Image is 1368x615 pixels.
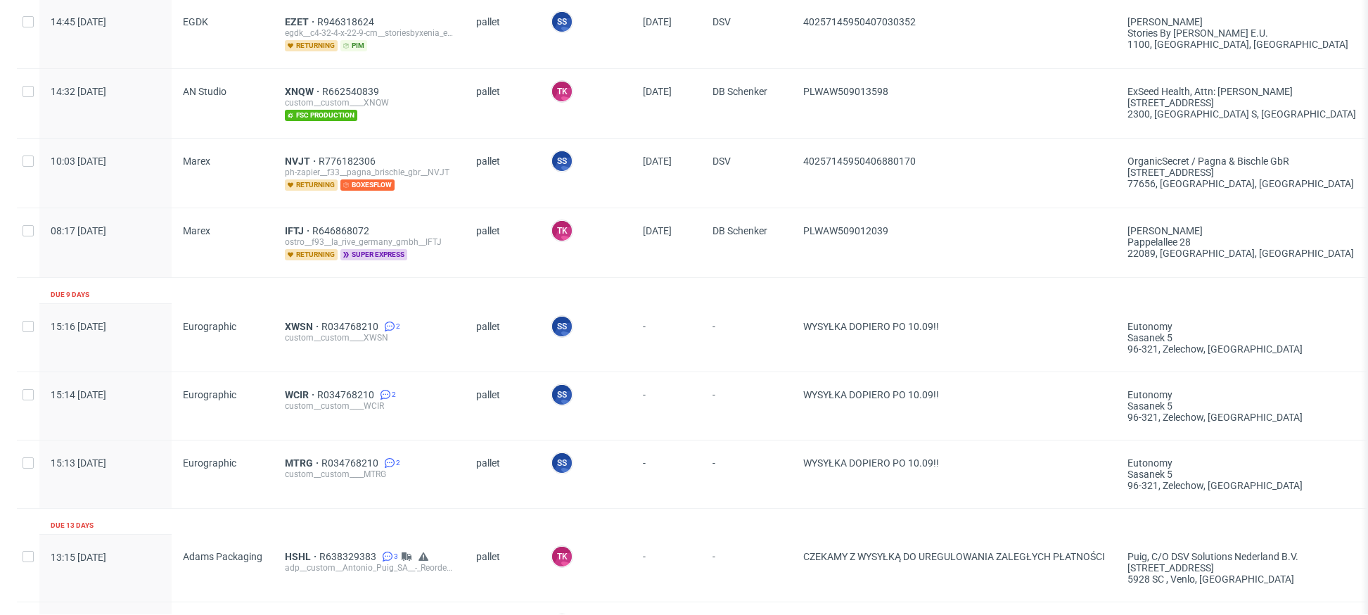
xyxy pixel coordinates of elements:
span: 14:32 [DATE] [51,86,106,97]
span: WYSYŁKA DOPIERO PO 10.09!! [803,457,939,469]
span: Adams Packaging [183,551,262,562]
span: 2 [396,457,400,469]
div: custom__custom____XNQW [285,97,454,108]
figcaption: TK [552,547,572,566]
span: [DATE] [643,16,672,27]
span: - [712,321,781,355]
a: MTRG [285,457,321,469]
div: egdk__c4-32-4-x-22-9-cm__storiesbyxenia_e_u__EZET [285,27,454,39]
span: IFTJ [285,225,312,236]
span: DB Schenker [712,86,781,121]
span: 40257145950407030352 [803,16,916,27]
span: returning [285,249,338,260]
a: R034768210 [321,321,381,332]
figcaption: SS [552,12,572,32]
span: CZEKAMY Z WYSYŁKĄ DO UREGULOWANIA ZALEGŁYCH PŁATNOŚCI [803,551,1105,562]
span: WYSYŁKA DOPIERO PO 10.09!! [803,321,939,332]
span: pallet [476,16,528,51]
a: R638329383 [319,551,379,562]
span: 2 [396,321,400,332]
a: NVJT [285,156,319,167]
span: - [643,321,690,355]
span: 2 [392,389,396,400]
span: pallet [476,389,528,423]
span: Marex [183,156,210,167]
span: 15:16 [DATE] [51,321,106,332]
span: Eurographic [183,457,236,469]
a: 2 [381,457,400,469]
a: R034768210 [321,457,381,469]
span: pallet [476,321,528,355]
span: pallet [476,457,528,491]
a: 2 [381,321,400,332]
div: Due 9 days [51,289,89,300]
figcaption: SS [552,151,572,171]
span: 40257145950406880170 [803,156,916,167]
span: Eurographic [183,389,236,400]
a: 3 [379,551,398,562]
span: returning [285,179,338,191]
span: 08:17 [DATE] [51,225,106,236]
div: ostro__f93__la_rive_germany_gmbh__IFTJ [285,236,454,248]
span: 10:03 [DATE] [51,156,106,167]
span: 13:15 [DATE] [51,552,106,563]
a: XWSN [285,321,321,332]
span: EGDK [183,16,208,27]
figcaption: SS [552,453,572,473]
span: pallet [476,156,528,191]
figcaption: SS [552,385,572,405]
div: adp__custom__Antonio_Puig_SA__-_Reorder_of_2_shipping_boxes_2_x_48k__HSHL [285,562,454,573]
span: 3 [394,551,398,562]
span: PLWAW509013598 [803,86,888,97]
span: [DATE] [643,86,672,97]
span: pim [340,40,367,51]
span: WYSYŁKA DOPIERO PO 10.09!! [803,389,939,400]
a: R946318624 [317,16,377,27]
a: EZET [285,16,317,27]
figcaption: TK [552,221,572,241]
a: 2 [377,389,396,400]
a: R776182306 [319,156,378,167]
a: HSHL [285,551,319,562]
span: - [712,457,781,491]
span: - [643,389,690,423]
span: - [712,389,781,423]
span: [DATE] [643,156,672,167]
div: custom__custom____XWSN [285,332,454,343]
div: custom__custom____WCIR [285,400,454,412]
span: DSV [712,156,781,191]
span: Eurographic [183,321,236,332]
figcaption: TK [552,82,572,101]
span: DB Schenker [712,225,781,260]
span: pallet [476,551,528,585]
figcaption: SS [552,317,572,336]
a: R662540839 [322,86,382,97]
a: XNQW [285,86,322,97]
span: super express [340,249,407,260]
span: 15:14 [DATE] [51,389,106,400]
a: WCIR [285,389,317,400]
span: - [643,457,690,491]
span: AN Studio [183,86,226,97]
a: R646868072 [312,225,372,236]
span: 14:45 [DATE] [51,16,106,27]
span: fsc production [285,110,357,121]
span: - [643,551,690,585]
a: R034768210 [317,389,377,400]
span: DSV [712,16,781,51]
div: custom__custom____MTRG [285,469,454,480]
span: 15:13 [DATE] [51,457,106,469]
